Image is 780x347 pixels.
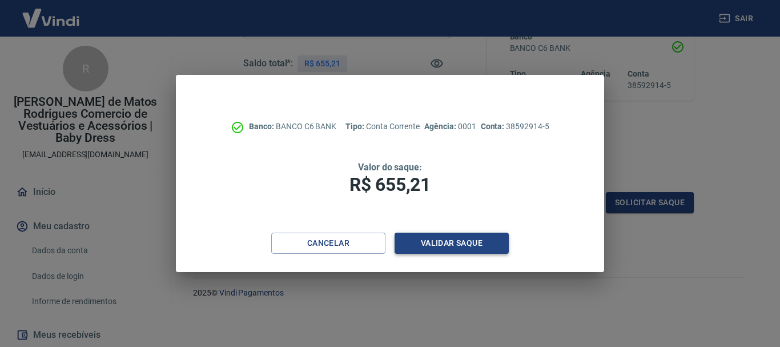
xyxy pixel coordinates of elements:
button: Validar saque [395,233,509,254]
span: Agência: [424,122,458,131]
p: 0001 [424,121,476,133]
p: BANCO C6 BANK [249,121,336,133]
button: Cancelar [271,233,385,254]
span: R$ 655,21 [349,174,431,196]
p: Conta Corrente [345,121,420,133]
span: Valor do saque: [358,162,422,173]
span: Banco: [249,122,276,131]
span: Tipo: [345,122,366,131]
p: 38592914-5 [481,121,549,133]
span: Conta: [481,122,506,131]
